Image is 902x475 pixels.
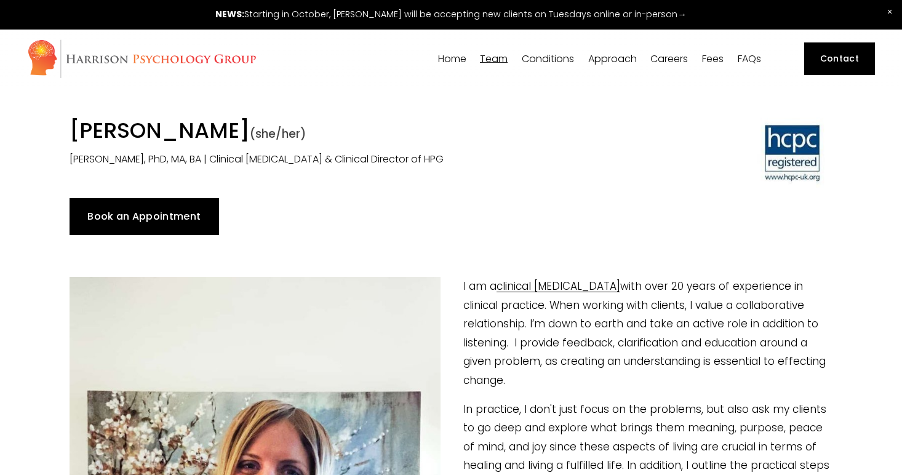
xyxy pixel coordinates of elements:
[738,53,761,65] a: FAQs
[250,126,306,142] span: (she/her)
[588,54,637,64] span: Approach
[804,42,875,74] a: Contact
[70,277,832,390] p: I am a with over 20 years of experience in clinical practice. When working with clients, I value ...
[522,53,574,65] a: folder dropdown
[480,54,508,64] span: Team
[522,54,574,64] span: Conditions
[70,151,637,169] p: [PERSON_NAME], PhD, MA, BA | Clinical [MEDICAL_DATA] & Clinical Director of HPG
[480,53,508,65] a: folder dropdown
[438,53,466,65] a: Home
[27,39,257,79] img: Harrison Psychology Group
[650,53,688,65] a: Careers
[70,118,637,147] h1: [PERSON_NAME]
[702,53,724,65] a: Fees
[588,53,637,65] a: folder dropdown
[497,279,620,293] a: clinical [MEDICAL_DATA]
[70,198,219,235] a: Book an Appointment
